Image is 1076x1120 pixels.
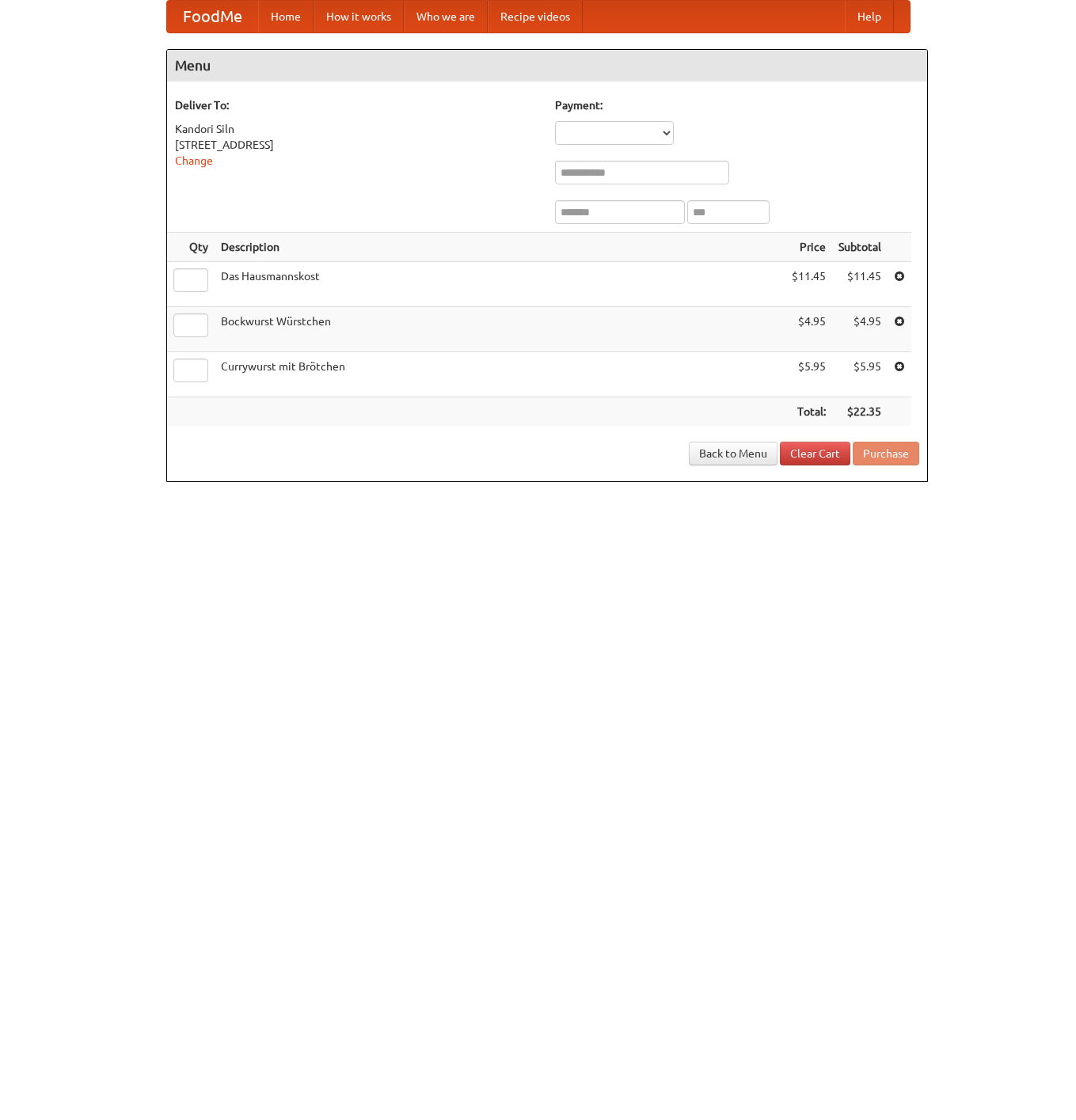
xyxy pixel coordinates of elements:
[832,352,888,397] td: $5.95
[175,97,539,113] h5: Deliver To:
[215,262,785,307] td: Das Hausmannskost
[555,97,919,113] h5: Payment:
[215,307,785,352] td: Bockwurst Würstchen
[314,1,404,32] a: How it works
[689,442,778,465] a: Back to Menu
[785,397,832,427] th: Total:
[832,233,888,262] th: Subtotal
[853,442,919,465] button: Purchase
[167,233,215,262] th: Qty
[785,233,832,262] th: Price
[845,1,894,32] a: Help
[215,352,785,397] td: Currywurst mit Brötchen
[832,397,888,427] th: $22.35
[488,1,583,32] a: Recipe videos
[175,154,213,167] a: Change
[785,352,832,397] td: $5.95
[404,1,488,32] a: Who we are
[167,50,927,82] h4: Menu
[167,1,258,32] a: FoodMe
[785,262,832,307] td: $11.45
[832,307,888,352] td: $4.95
[175,121,539,137] div: Kandori Siln
[832,262,888,307] td: $11.45
[215,233,785,262] th: Description
[258,1,314,32] a: Home
[780,442,850,465] a: Clear Cart
[785,307,832,352] td: $4.95
[175,137,539,153] div: [STREET_ADDRESS]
